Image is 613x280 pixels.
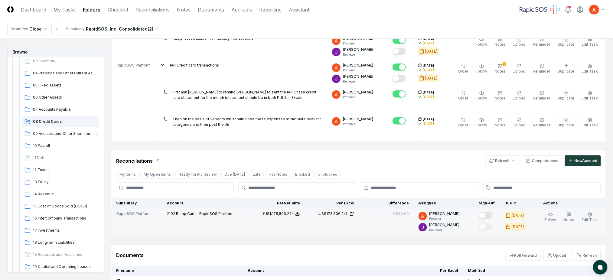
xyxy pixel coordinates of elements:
p: [PERSON_NAME] [429,222,460,228]
button: Duplicate [556,63,576,75]
span: Notes [495,69,506,73]
span: [DATE] [423,90,434,95]
span: Duplicate [558,123,575,127]
button: Duplicate [556,90,576,102]
div: 1 / 1 [155,158,159,164]
span: Order [458,96,468,100]
button: Completeness [522,155,562,166]
a: Checklist [108,6,128,13]
div: Actions [539,200,601,206]
button: Upload [512,36,527,48]
a: 08 Credit Cards [22,116,99,127]
a: 11 Debt [22,153,99,164]
span: Duplicate [558,96,575,100]
button: Refresh [485,155,520,166]
span: Upload [513,42,526,47]
a: 05 Fixed Assets [22,80,99,91]
p: Reviewer [429,228,460,232]
button: Upload [512,90,527,102]
span: 04 Prepaids and Other Current Assets [33,70,97,76]
span: Reminder [533,42,550,47]
img: ACg8ocK3mdmu6YYpaRl40uhUUGu9oxSxFSb1vbjsnEih2JuwAH1PGA=s96-c [332,37,341,45]
div: New Account [575,158,597,164]
span: 10 Payroll [33,143,97,148]
a: 16 Intercompany Transactions [22,213,99,224]
p: [PERSON_NAME] [343,116,373,122]
span: Notes [495,96,506,100]
span: 07 Accounts Payable [33,107,97,112]
button: Upload [512,63,527,75]
th: Assignee [414,198,474,209]
button: (US$178,506.24) [263,211,300,217]
span: Duplicate [558,42,575,47]
button: Notes [494,36,507,48]
p: Reviewer [343,52,373,57]
div: US$0.00 [393,211,409,217]
p: IAR Credit card transactions [170,63,219,68]
button: My Open Items [140,170,174,179]
a: Dashboard [21,6,46,13]
button: Follow [474,63,489,75]
button: Reminder [532,63,552,75]
button: Notes [562,211,576,224]
button: Mark complete [393,37,406,44]
p: Preparer [343,41,373,46]
div: [DATE] [512,213,524,218]
div: [DATE] [423,122,434,126]
img: Logo [7,6,14,13]
button: Order [457,116,470,129]
button: Mark complete [393,48,406,55]
img: ACg8ocKTC56tjQR6-o9bi8poVV4j_qMfO6M0RniyL9InnBgkmYdNig=s96-c [419,223,427,232]
span: 15 Cost of Goods Sold (COGS) [33,203,97,209]
span: 17 Investments [33,228,97,233]
span: 05 Fixed Assets [33,83,97,88]
th: Filename [112,266,243,276]
span: Follow [476,96,487,100]
th: Account [243,266,409,276]
span: 19 Capital and Operating Leases [33,264,97,269]
a: 04 Prepaids and Other Current Assets [22,68,99,79]
span: 13 Equity [33,179,97,185]
th: Per Excel [409,266,463,276]
p: First ask [PERSON_NAME] to remind [PERSON_NAME] to sent the IAR Chase credit card statement for t... [172,90,322,100]
img: ACg8ocKTC56tjQR6-o9bi8poVV4j_qMfO6M0RniyL9InnBgkmYdNig=s96-c [332,48,341,56]
span: Order [458,69,468,73]
button: Late [249,170,264,179]
nav: breadcrumb [7,23,163,35]
button: Follow [474,116,489,129]
p: Preparer [429,217,460,221]
button: Mark complete [393,63,406,71]
span: 2192 [167,211,175,216]
button: Has Notes [265,170,291,179]
p: Preparer [343,68,373,73]
button: Mark complete [393,75,406,82]
a: 15 Cost of Goods Sold (COGS) [22,201,99,212]
button: Blocked [292,170,313,179]
span: 16 Intercompany Transactions [33,216,97,221]
a: 14 Revenue [22,189,99,200]
button: Mark complete [393,117,406,125]
button: Notes [494,116,507,129]
span: Upload [513,96,526,100]
div: Workflow [11,26,28,32]
p: [PERSON_NAME] [429,211,460,217]
span: Notes [564,217,575,222]
th: Modified [463,266,517,276]
span: RapidSOS Platform [116,63,151,68]
a: Reconciliations [135,6,170,13]
p: Then on the basis of Vendors we should code these expenses to NetSuite relavant categories and th... [172,116,322,127]
img: ACg8ocK3mdmu6YYpaRl40uhUUGu9oxSxFSb1vbjsnEih2JuwAH1PGA=s96-c [332,117,341,126]
a: Reporting [259,6,282,13]
th: Per Excel [305,198,359,209]
span: Follow [476,123,487,127]
a: 13 Equity [22,177,99,188]
span: Follow [476,42,487,47]
div: [DATE] [423,41,434,45]
button: Notes [494,90,507,102]
span: Edit Task [582,123,598,127]
a: 09 Accruals and Other Short-term Liabilities [22,129,99,139]
button: NewAccount [565,155,601,166]
p: [PERSON_NAME] [343,47,373,52]
a: Notes [177,6,191,13]
div: (US$178,506.24) [318,211,347,217]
